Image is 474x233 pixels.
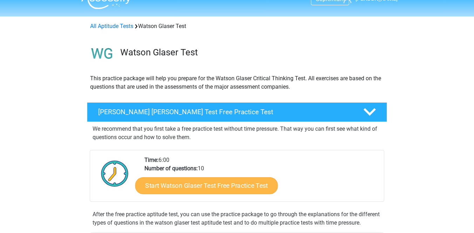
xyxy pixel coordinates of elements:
a: All Aptitude Tests [90,23,133,29]
img: Clock [97,156,133,191]
div: Watson Glaser Test [87,22,387,30]
a: [PERSON_NAME] [PERSON_NAME] Test Free Practice Test [84,102,390,122]
a: Start Watson Glaser Test Free Practice Test [135,177,278,194]
p: This practice package will help you prepare for the Watson Glaser Critical Thinking Test. All exe... [90,74,384,91]
b: Time: [144,157,158,163]
p: We recommend that you first take a free practice test without time pressure. That way you can fir... [93,125,381,142]
div: After the free practice aptitude test, you can use the practice package to go through the explana... [90,210,384,227]
div: 6:00 10 [139,156,384,201]
img: watson glaser test [87,39,117,69]
h4: [PERSON_NAME] [PERSON_NAME] Test Free Practice Test [98,108,352,116]
h3: Watson Glaser Test [120,47,381,58]
b: Number of questions: [144,165,198,172]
